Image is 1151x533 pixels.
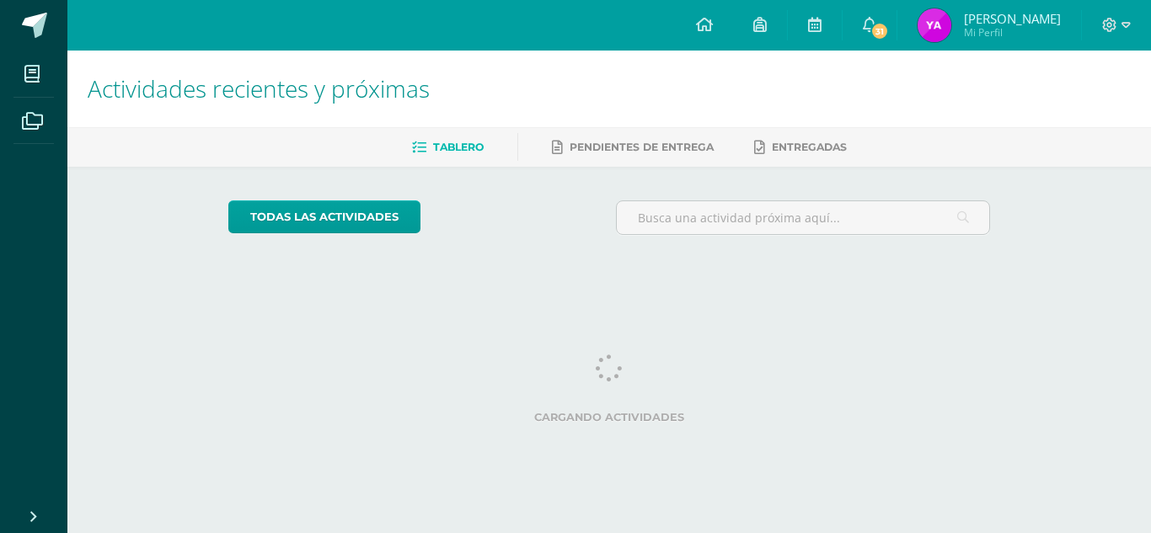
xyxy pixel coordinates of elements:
[552,134,714,161] a: Pendientes de entrega
[617,201,990,234] input: Busca una actividad próxima aquí...
[433,141,484,153] span: Tablero
[88,72,430,104] span: Actividades recientes y próximas
[412,134,484,161] a: Tablero
[754,134,847,161] a: Entregadas
[964,10,1061,27] span: [PERSON_NAME]
[964,25,1061,40] span: Mi Perfil
[228,200,420,233] a: todas las Actividades
[870,22,888,40] span: 31
[228,411,991,424] label: Cargando actividades
[772,141,847,153] span: Entregadas
[918,8,951,42] img: a6afdc9d00cfefa793b5be9037cb8e16.png
[570,141,714,153] span: Pendientes de entrega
